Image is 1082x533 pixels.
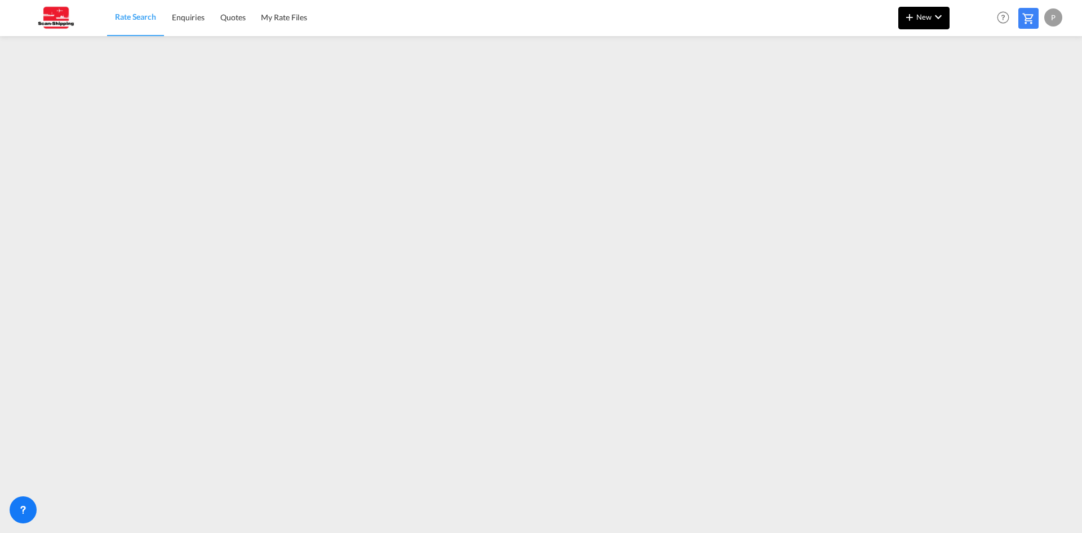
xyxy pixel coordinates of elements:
[903,12,945,21] span: New
[261,12,307,22] span: My Rate Files
[17,5,93,30] img: 123b615026f311ee80dabbd30bc9e10f.jpg
[994,8,1018,28] div: Help
[994,8,1013,27] span: Help
[115,12,156,21] span: Rate Search
[220,12,245,22] span: Quotes
[932,10,945,24] md-icon: icon-chevron-down
[1044,8,1062,27] div: P
[903,10,916,24] md-icon: icon-plus 400-fg
[172,12,205,22] span: Enquiries
[898,7,950,29] button: icon-plus 400-fgNewicon-chevron-down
